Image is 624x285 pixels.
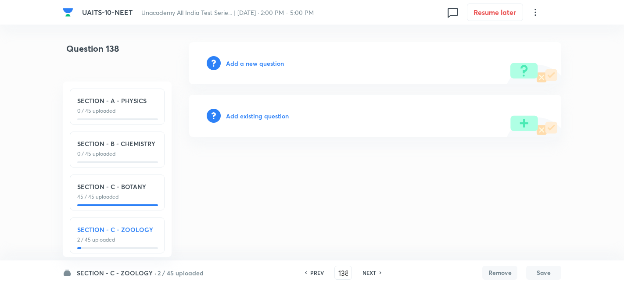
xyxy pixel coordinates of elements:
[141,8,314,17] span: Unacademy All India Test Serie... | [DATE] · 2:00 PM - 5:00 PM
[63,42,161,62] h4: Question 138
[82,7,133,17] span: UAITS-10-NEET
[77,107,157,115] p: 0 / 45 uploaded
[77,182,157,191] h6: SECTION - C - BOTANY
[63,7,73,18] img: Company Logo
[482,266,517,280] button: Remove
[77,193,157,201] p: 45 / 45 uploaded
[77,96,157,105] h6: SECTION - A - PHYSICS
[362,269,376,277] h6: NEXT
[526,266,561,280] button: Save
[63,7,75,18] a: Company Logo
[226,111,289,121] h6: Add existing question
[77,236,157,244] p: 2 / 45 uploaded
[226,59,284,68] h6: Add a new question
[77,150,157,158] p: 0 / 45 uploaded
[467,4,523,21] button: Resume later
[310,269,324,277] h6: PREV
[77,268,156,278] h6: SECTION - C - ZOOLOGY ·
[77,225,157,234] h6: SECTION - C - ZOOLOGY
[77,139,157,148] h6: SECTION - B - CHEMISTRY
[158,268,204,278] h6: 2 / 45 uploaded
